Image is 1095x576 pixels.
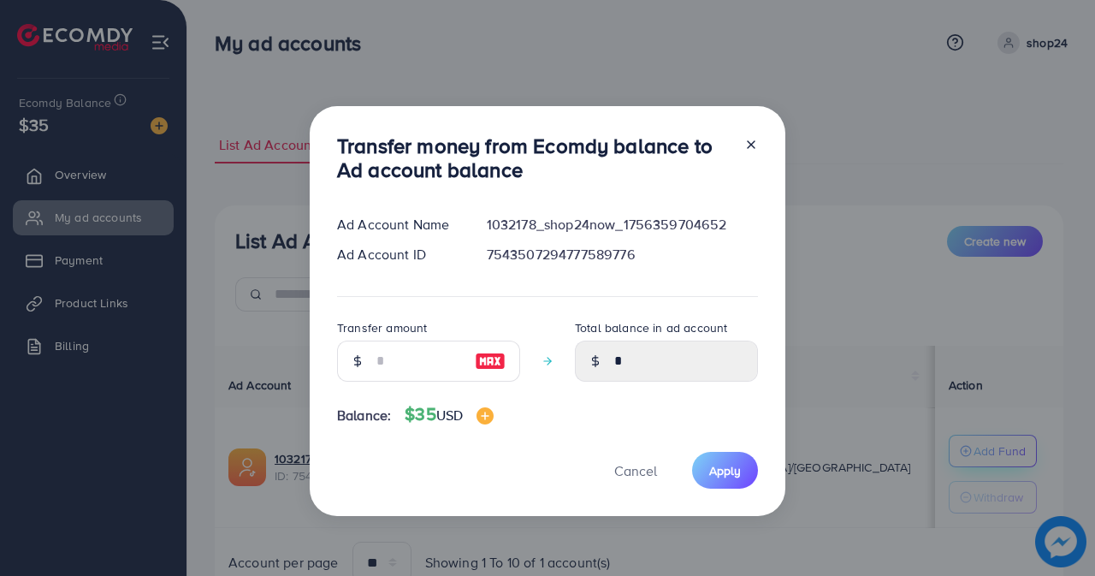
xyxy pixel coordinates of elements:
img: image [476,407,494,425]
span: Cancel [614,461,657,480]
span: Balance: [337,406,391,425]
div: Ad Account Name [323,215,473,235]
h4: $35 [405,404,494,425]
button: Cancel [593,452,678,489]
button: Apply [692,452,758,489]
div: 1032178_shop24now_1756359704652 [473,215,772,235]
span: Apply [709,462,741,479]
img: image [475,351,506,371]
span: USD [436,406,463,425]
div: Ad Account ID [323,245,473,264]
div: 7543507294777589776 [473,245,772,264]
h3: Transfer money from Ecomdy balance to Ad account balance [337,134,731,183]
label: Total balance in ad account [575,319,727,336]
label: Transfer amount [337,319,427,336]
